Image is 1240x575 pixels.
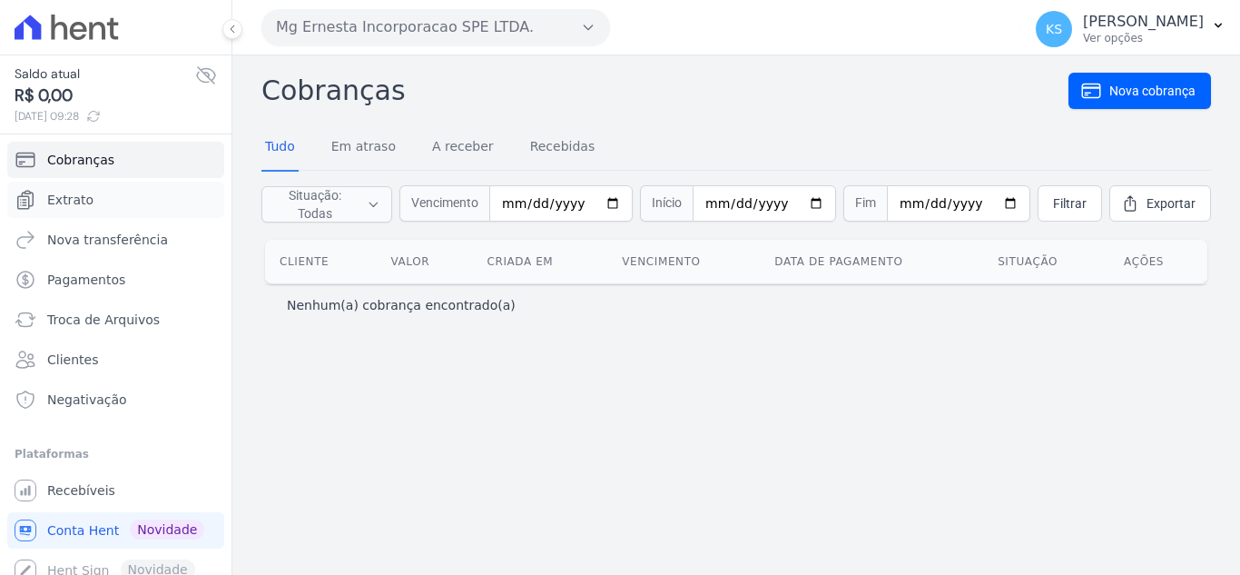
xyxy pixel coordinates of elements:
span: Negativação [47,391,127,409]
span: Clientes [47,351,98,369]
th: Data de pagamento [760,240,983,283]
span: Saldo atual [15,64,195,84]
span: R$ 0,00 [15,84,195,108]
span: Troca de Arquivos [47,311,160,329]
a: Extrato [7,182,224,218]
a: Clientes [7,342,224,378]
p: Ver opções [1083,31,1204,45]
a: Cobranças [7,142,224,178]
a: Exportar [1109,185,1211,222]
h2: Cobranças [261,70,1068,111]
a: Troca de Arquivos [7,302,224,338]
a: Nova transferência [7,222,224,258]
span: Vencimento [399,185,489,222]
a: Filtrar [1038,185,1102,222]
span: Exportar [1147,194,1196,213]
span: [DATE] 09:28 [15,108,195,124]
th: Criada em [472,240,607,283]
a: Pagamentos [7,262,224,298]
span: Nova cobrança [1109,82,1196,100]
p: [PERSON_NAME] [1083,13,1204,31]
th: Valor [376,240,472,283]
p: Nenhum(a) cobrança encontrado(a) [287,296,516,314]
a: Em atraso [328,124,399,172]
span: Filtrar [1053,194,1087,213]
span: Nova transferência [47,231,168,249]
a: Conta Hent Novidade [7,512,224,549]
div: Plataformas [15,443,217,465]
a: Recebíveis [7,472,224,509]
a: Negativação [7,382,224,418]
span: Início [640,185,693,222]
button: Situação: Todas [261,186,392,223]
span: Recebíveis [47,481,115,500]
th: Situação [983,240,1109,283]
span: Fim [843,185,887,222]
a: Tudo [261,124,299,172]
span: Situação: Todas [273,186,356,223]
a: Recebidas [527,124,599,172]
span: Conta Hent [47,521,119,540]
th: Cliente [265,240,376,283]
span: Cobranças [47,151,114,169]
span: Pagamentos [47,271,125,289]
a: A receber [428,124,497,172]
span: KS [1046,23,1062,35]
th: Ações [1109,240,1207,283]
a: Nova cobrança [1068,73,1211,109]
th: Vencimento [607,240,760,283]
button: Mg Ernesta Incorporacao SPE LTDA. [261,9,610,45]
span: Extrato [47,191,93,209]
button: KS [PERSON_NAME] Ver opções [1021,4,1240,55]
span: Novidade [130,520,204,540]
